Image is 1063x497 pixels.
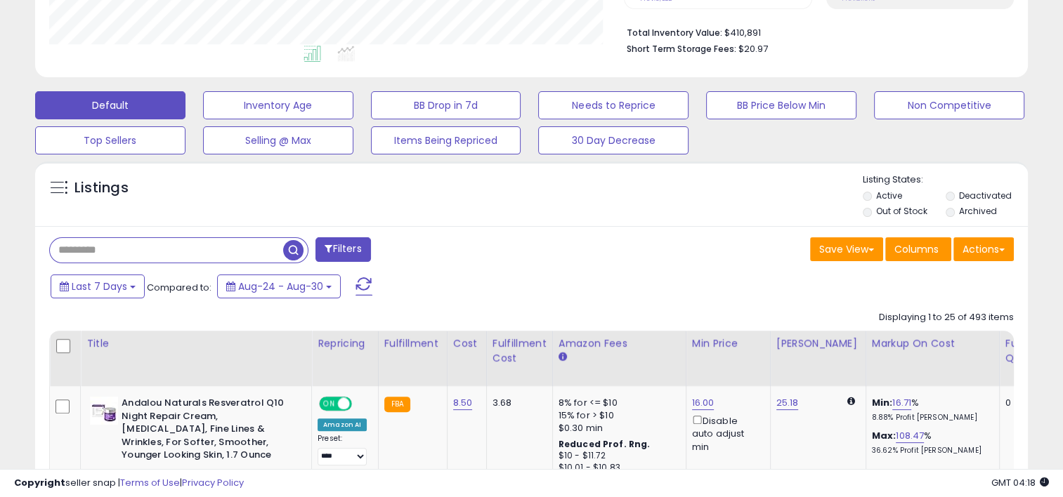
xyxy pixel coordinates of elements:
[959,190,1012,201] label: Deactivated
[14,476,65,489] strong: Copyright
[559,422,675,435] div: $0.30 min
[876,190,902,201] label: Active
[776,396,799,410] a: 25.18
[182,476,244,489] a: Privacy Policy
[35,91,185,119] button: Default
[120,476,180,489] a: Terms of Use
[493,397,542,409] div: 3.68
[51,274,145,298] button: Last 7 Days
[885,237,951,261] button: Columns
[876,205,927,217] label: Out of Stock
[74,178,129,198] h5: Listings
[738,42,767,55] span: $20.97
[872,429,896,442] b: Max:
[959,205,997,217] label: Archived
[892,396,911,410] a: 16.71
[371,126,521,154] button: Items Being Repriced
[879,311,1014,324] div: Displaying 1 to 25 of 493 items
[318,336,372,351] div: Repricing
[894,242,939,256] span: Columns
[371,91,521,119] button: BB Drop in 7d
[706,91,856,119] button: BB Price Below Min
[863,173,1028,187] p: Listing States:
[384,397,410,412] small: FBA
[874,91,1024,119] button: Non Competitive
[953,237,1014,261] button: Actions
[90,397,118,425] img: 41vNP1bJm+L._SL40_.jpg
[626,23,1003,40] li: $410,891
[626,27,722,39] b: Total Inventory Value:
[203,126,353,154] button: Selling @ Max
[692,413,759,453] div: Disable auto adjust min
[896,429,924,443] a: 108.47
[203,91,353,119] button: Inventory Age
[147,281,211,294] span: Compared to:
[559,409,675,422] div: 15% for > $10
[318,418,367,431] div: Amazon AI
[384,336,441,351] div: Fulfillment
[86,336,306,351] div: Title
[1005,336,1054,366] div: Fulfillable Quantity
[72,279,127,293] span: Last 7 Days
[866,331,999,386] th: The percentage added to the cost of goods (COGS) that forms the calculator for Min & Max prices.
[320,398,338,410] span: ON
[810,237,883,261] button: Save View
[217,274,341,298] button: Aug-24 - Aug-30
[350,398,372,410] span: OFF
[315,237,370,262] button: Filters
[559,336,680,351] div: Amazon Fees
[318,434,367,465] div: Preset:
[559,438,651,450] b: Reduced Prof. Rng.
[872,397,989,423] div: %
[872,446,989,456] p: 36.62% Profit [PERSON_NAME]
[872,430,989,456] div: %
[559,397,675,409] div: 8% for <= $10
[493,336,547,366] div: Fulfillment Cost
[991,476,1049,489] span: 2025-09-7 04:18 GMT
[35,126,185,154] button: Top Sellers
[1005,397,1049,409] div: 0
[538,91,689,119] button: Needs to Reprice
[538,126,689,154] button: 30 Day Decrease
[692,396,715,410] a: 16.00
[559,351,567,364] small: Amazon Fees.
[559,450,675,462] div: $10 - $11.72
[122,397,292,465] b: Andalou Naturals Resveratrol Q10 Night Repair Cream, [MEDICAL_DATA], Fine Lines & Wrinkles, For S...
[692,336,764,351] div: Min Price
[453,396,473,410] a: 8.50
[14,477,244,490] div: seller snap | |
[872,413,989,423] p: 8.88% Profit [PERSON_NAME]
[872,336,993,351] div: Markup on Cost
[872,396,893,409] b: Min:
[453,336,481,351] div: Cost
[776,336,860,351] div: [PERSON_NAME]
[238,279,323,293] span: Aug-24 - Aug-30
[626,43,736,55] b: Short Term Storage Fees:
